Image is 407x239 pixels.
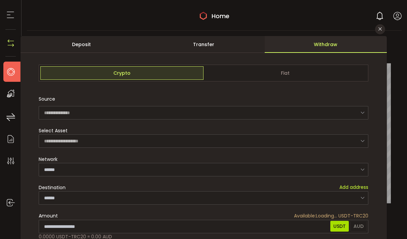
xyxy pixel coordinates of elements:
div: Transfer [143,36,265,53]
span: Source [39,92,55,106]
div: Deposit [21,36,143,53]
span: Loading... USDT-TRC20 [294,212,368,219]
span: USDT [330,221,349,232]
div: Withdraw [265,36,387,53]
label: Network [39,156,62,163]
span: Available: [294,212,316,219]
span: Fiat [203,66,367,80]
label: Select Asset [39,127,72,134]
span: Amount [39,212,58,219]
span: Add address [339,184,368,191]
span: Destination [39,184,66,191]
button: Close [375,24,385,34]
span: AUD [350,221,367,232]
span: Crypto [40,66,203,80]
iframe: Chat Widget [373,207,407,239]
